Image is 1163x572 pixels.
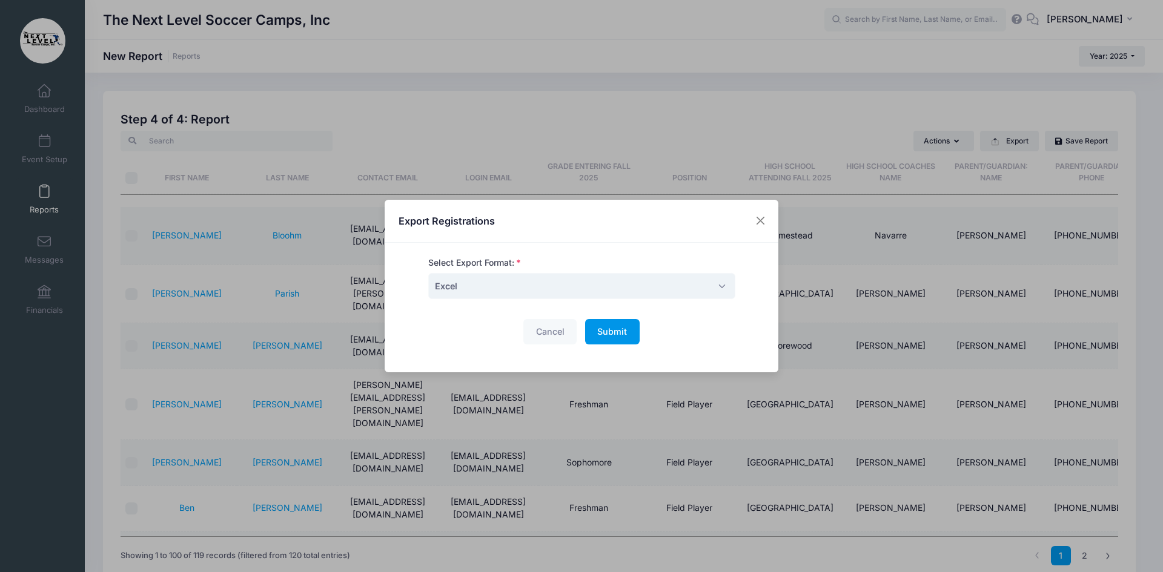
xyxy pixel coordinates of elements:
span: Excel [435,280,457,292]
h4: Export Registrations [399,214,495,228]
span: Submit [597,326,627,337]
button: Close [750,210,772,232]
label: Select Export Format: [428,257,521,269]
button: Cancel [523,319,577,345]
button: Submit [585,319,640,345]
span: Excel [428,273,735,299]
